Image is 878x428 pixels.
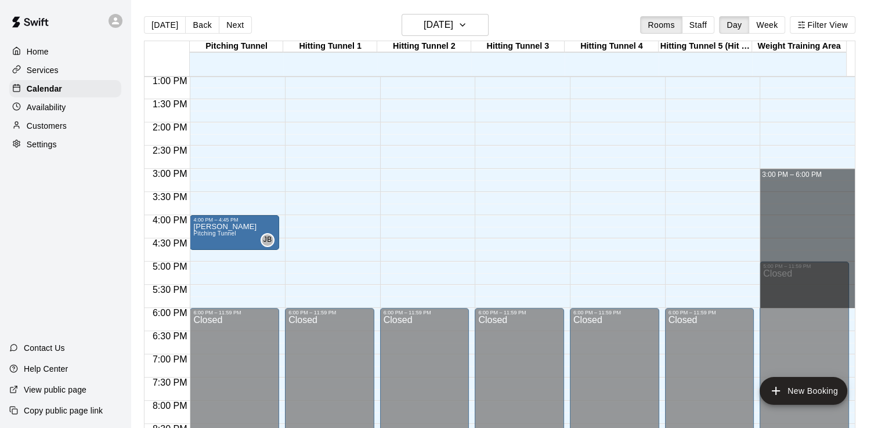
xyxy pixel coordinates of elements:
p: Help Center [24,363,68,375]
div: Hitting Tunnel 2 [377,41,471,52]
span: 4:00 PM [150,215,190,225]
span: 8:00 PM [150,401,190,411]
p: Settings [27,139,57,150]
h6: [DATE] [424,17,453,33]
span: 5:00 PM [150,262,190,271]
span: Pitching Tunnel [193,230,236,237]
span: 1:00 PM [150,76,190,86]
div: Hitting Tunnel 5 (Hit Trax) [659,41,753,52]
div: 6:00 PM – 11:59 PM [288,310,371,315]
a: Calendar [9,80,121,97]
button: Staff [682,16,715,34]
div: Hitting Tunnel 4 [565,41,659,52]
span: 4:30 PM [150,238,190,248]
span: 6:30 PM [150,331,190,341]
p: Customers [27,120,67,132]
p: Calendar [27,83,62,95]
div: 6:00 PM – 11:59 PM [573,310,656,315]
div: 6:00 PM – 11:59 PM [193,310,276,315]
div: 6:00 PM – 11:59 PM [478,310,561,315]
div: Hitting Tunnel 1 [283,41,377,52]
div: 6:00 PM – 11:59 PM [384,310,466,315]
span: 2:00 PM [150,122,190,132]
button: Back [185,16,219,34]
span: Julie Bolduc [265,233,274,247]
p: View public page [24,384,86,396]
a: Settings [9,136,121,153]
span: 3:30 PM [150,192,190,202]
div: 4:00 PM – 4:45 PM: Julie lesson [190,215,279,250]
button: Next [219,16,251,34]
span: 5:30 PM [150,285,190,295]
button: add [760,377,847,405]
button: Day [719,16,749,34]
button: [DATE] [144,16,186,34]
a: Availability [9,99,121,116]
div: Weight Training Area [752,41,846,52]
div: 4:00 PM – 4:45 PM [193,217,276,223]
p: Availability [27,101,66,113]
div: Julie Bolduc [261,233,274,247]
span: 3:00 PM – 6:00 PM [762,171,822,179]
p: Home [27,46,49,57]
span: 6:00 PM [150,308,190,318]
span: 2:30 PM [150,146,190,155]
button: Filter View [790,16,855,34]
a: Home [9,43,121,60]
span: 7:30 PM [150,378,190,387]
div: Hitting Tunnel 3 [471,41,565,52]
div: 6:00 PM – 11:59 PM [669,310,751,315]
button: Rooms [640,16,682,34]
button: Week [749,16,785,34]
span: JB [263,234,272,246]
button: [DATE] [402,14,489,36]
div: Pitching Tunnel [190,41,284,52]
a: Customers [9,117,121,135]
p: Copy public page link [24,405,103,416]
span: 7:00 PM [150,354,190,364]
p: Contact Us [24,342,65,354]
span: 1:30 PM [150,99,190,109]
span: 3:00 PM [150,169,190,179]
a: Services [9,61,121,79]
p: Services [27,64,59,76]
